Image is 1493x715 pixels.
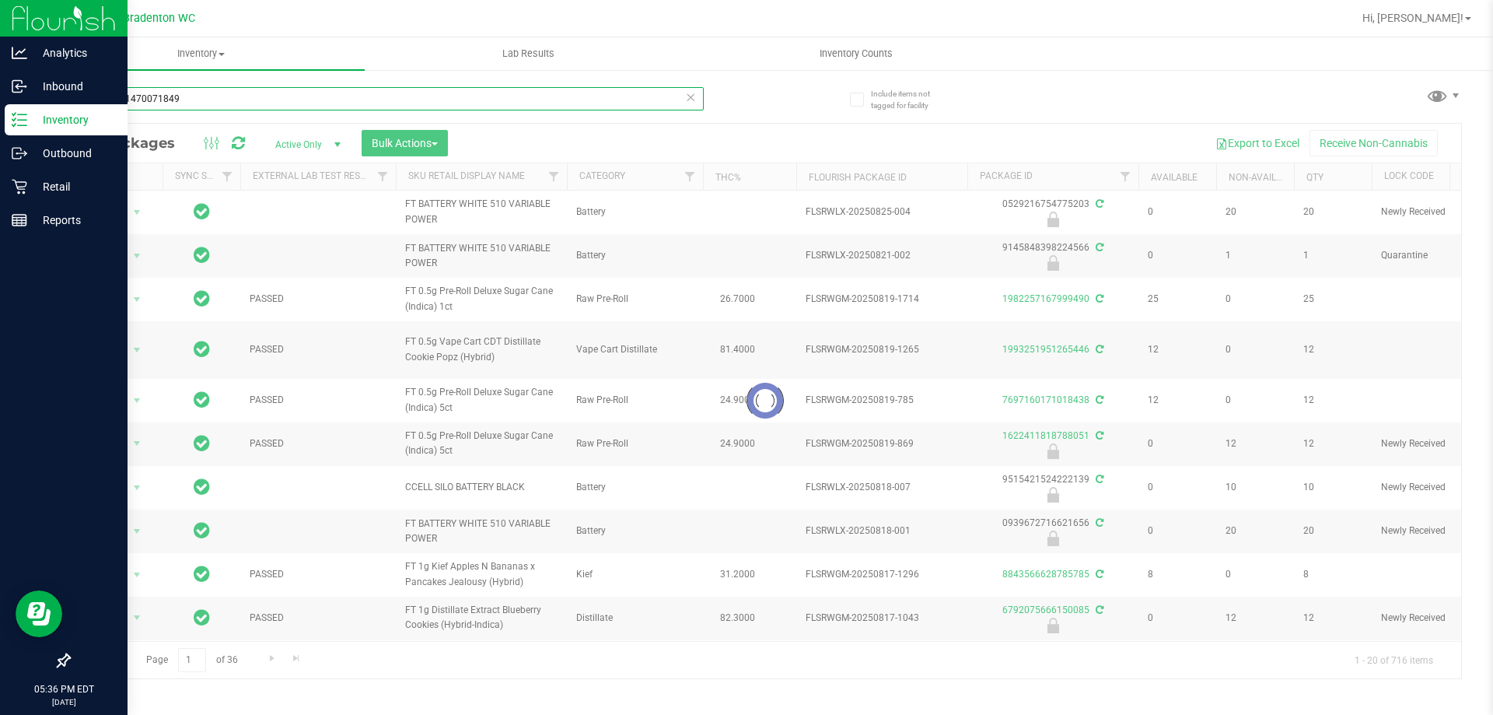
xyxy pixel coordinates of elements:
inline-svg: Outbound [12,145,27,161]
inline-svg: Analytics [12,45,27,61]
span: Include items not tagged for facility [871,88,949,111]
span: Hi, [PERSON_NAME]! [1362,12,1463,24]
p: Reports [27,211,121,230]
span: Clear [685,87,696,107]
span: Inventory Counts [799,47,914,61]
iframe: Resource center [16,591,62,637]
inline-svg: Inventory [12,112,27,128]
a: Inventory Counts [692,37,1019,70]
p: Inbound [27,77,121,96]
inline-svg: Reports [12,212,27,228]
a: Inventory [37,37,365,70]
p: Inventory [27,110,121,129]
p: [DATE] [7,696,121,708]
inline-svg: Retail [12,179,27,195]
inline-svg: Inbound [12,79,27,94]
span: Lab Results [481,47,575,61]
a: Lab Results [365,37,692,70]
input: Search Package ID, Item Name, SKU, Lot or Part Number... [68,87,704,110]
p: Retail [27,177,121,196]
span: Bradenton WC [123,12,195,25]
p: 05:36 PM EDT [7,682,121,696]
p: Analytics [27,44,121,62]
p: Outbound [27,144,121,163]
span: Inventory [37,47,365,61]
